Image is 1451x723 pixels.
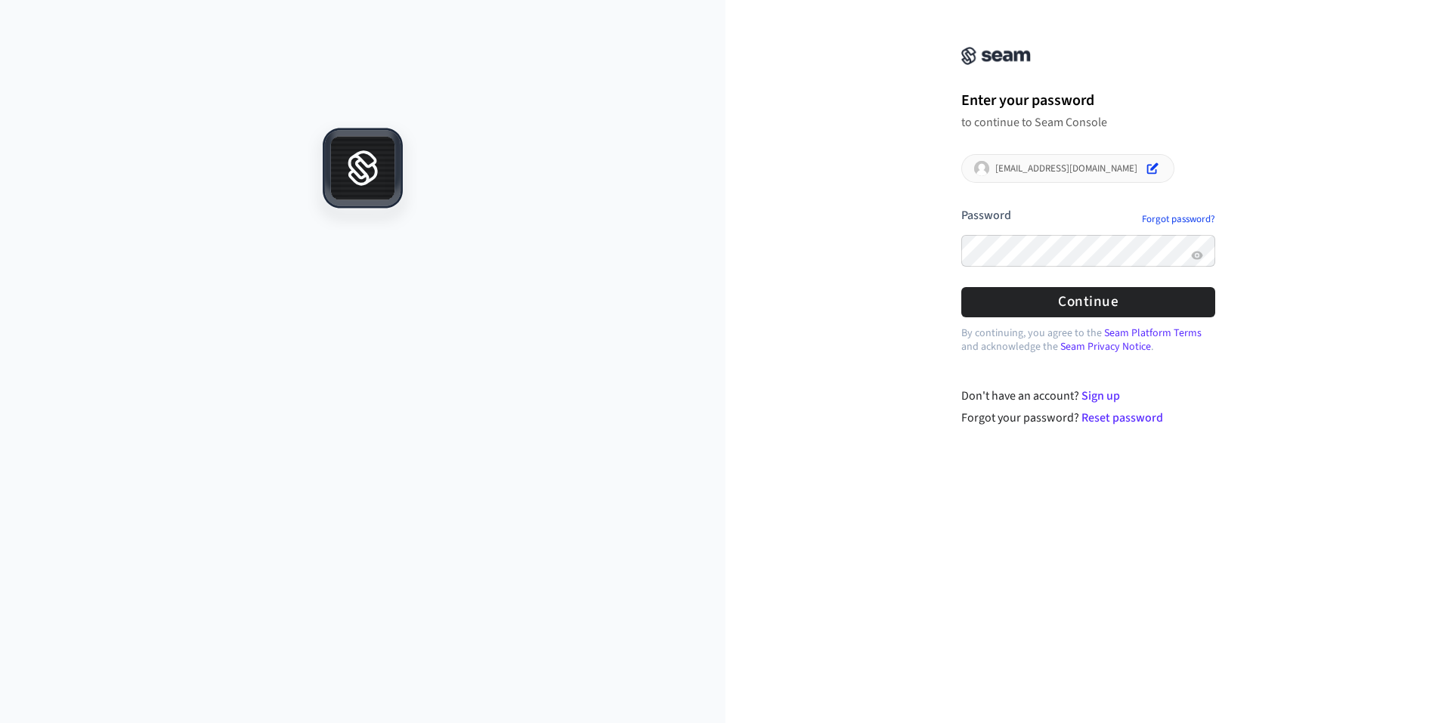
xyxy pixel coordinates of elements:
[995,162,1137,175] p: [EMAIL_ADDRESS][DOMAIN_NAME]
[961,47,1031,65] img: Seam Console
[1081,388,1120,404] a: Sign up
[1060,339,1151,354] a: Seam Privacy Notice
[1081,409,1163,426] a: Reset password
[1143,159,1162,178] button: Edit
[961,409,1216,427] div: Forgot your password?
[1104,326,1202,341] a: Seam Platform Terms
[961,89,1215,112] h1: Enter your password
[961,287,1215,317] button: Continue
[961,326,1215,354] p: By continuing, you agree to the and acknowledge the .
[1188,246,1206,264] button: Show password
[1142,213,1215,225] a: Forgot password?
[961,387,1216,405] div: Don't have an account?
[961,207,1011,224] label: Password
[961,115,1215,130] p: to continue to Seam Console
